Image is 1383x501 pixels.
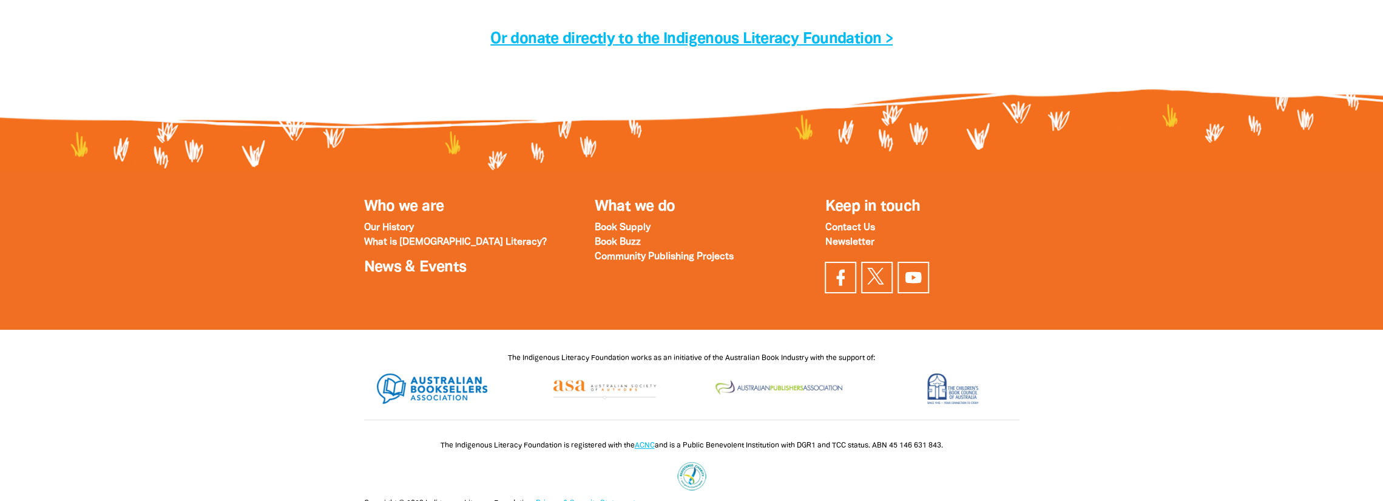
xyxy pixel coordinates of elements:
a: What is [DEMOGRAPHIC_DATA] Literacy? [364,238,547,247]
span: Keep in touch [825,200,920,214]
a: Visit our facebook page [825,262,856,293]
a: Community Publishing Projects [594,253,733,261]
a: Or donate directly to the Indigenous Literacy Foundation > [490,32,893,46]
a: Contact Us [825,223,874,232]
span: The Indigenous Literacy Foundation works as an initiative of the Australian Book Industry with th... [508,355,875,361]
a: Who we are [364,200,444,214]
a: Newsletter [825,238,874,247]
a: Book Supply [594,223,650,232]
a: News & Events [364,261,467,274]
a: ACNC [635,442,655,449]
a: Our History [364,223,414,232]
a: What we do [594,200,675,214]
a: Find us on YouTube [898,262,929,293]
a: Book Buzz [594,238,640,247]
a: Find us on Twitter [861,262,893,293]
span: The Indigenous Literacy Foundation is registered with the and is a Public Benevolent Institution ... [441,442,943,449]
